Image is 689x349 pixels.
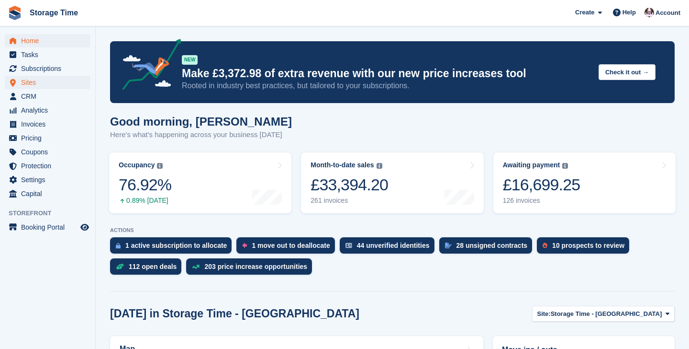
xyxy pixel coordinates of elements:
[503,161,560,169] div: Awaiting payment
[114,39,181,93] img: price-adjustments-announcement-icon-8257ccfd72463d97f412b2fc003d46551f7dbcb40ab6d574587a9cd5c0d94...
[125,242,227,249] div: 1 active subscription to allocate
[109,152,291,213] a: Occupancy 76.92% 0.89% [DATE]
[345,243,352,248] img: verify_identity-adf6edd0f0f0b5bbfe63781bf79b02c33cf7c696d77639b501bdc392416b5a36.svg
[21,48,78,61] span: Tasks
[5,48,90,61] a: menu
[21,62,78,75] span: Subscriptions
[552,242,624,249] div: 10 prospects to review
[493,152,676,213] a: Awaiting payment £16,699.25 126 invoices
[311,197,388,205] div: 261 invoices
[5,104,90,117] a: menu
[21,145,78,159] span: Coupons
[5,145,90,159] a: menu
[5,131,90,145] a: menu
[110,307,359,320] h2: [DATE] in Storage Time - [GEOGRAPHIC_DATA]
[456,242,528,249] div: 28 unsigned contracts
[5,187,90,200] a: menu
[551,309,662,319] span: Storage Time - [GEOGRAPHIC_DATA]
[622,8,636,17] span: Help
[21,159,78,173] span: Protection
[252,242,330,249] div: 1 move out to deallocate
[21,187,78,200] span: Capital
[599,64,656,80] button: Check it out →
[503,197,580,205] div: 126 invoices
[21,34,78,47] span: Home
[182,81,591,91] p: Rooted in industry best practices, but tailored to your subscriptions.
[5,76,90,89] a: menu
[8,6,22,20] img: stora-icon-8386f47178a22dfd0bd8f6a31ec36ba5ce8667c1dd55bd0f319d3a0aa187defe.svg
[21,117,78,131] span: Invoices
[119,161,155,169] div: Occupancy
[21,221,78,234] span: Booking Portal
[21,90,78,103] span: CRM
[236,237,339,258] a: 1 move out to deallocate
[182,67,591,81] p: Make £3,372.98 of extra revenue with our new price increases tool
[537,309,551,319] span: Site:
[5,62,90,75] a: menu
[503,175,580,195] div: £16,699.25
[537,237,634,258] a: 10 prospects to review
[26,5,82,21] a: Storage Time
[192,265,200,269] img: price_increase_opportunities-93ffe204e8149a01c8c9dc8f82e8f89637d9d84a8eef4429ea346261dce0b2c0.svg
[575,8,594,17] span: Create
[119,175,171,195] div: 76.92%
[377,163,382,169] img: icon-info-grey-7440780725fd019a000dd9b08b2336e03edf1995a4989e88bcd33f0948082b44.svg
[311,161,374,169] div: Month-to-date sales
[186,258,317,279] a: 203 price increase opportunities
[110,237,236,258] a: 1 active subscription to allocate
[5,117,90,131] a: menu
[157,163,163,169] img: icon-info-grey-7440780725fd019a000dd9b08b2336e03edf1995a4989e88bcd33f0948082b44.svg
[21,131,78,145] span: Pricing
[21,173,78,186] span: Settings
[5,159,90,173] a: menu
[532,306,675,322] button: Site: Storage Time - [GEOGRAPHIC_DATA]
[301,152,483,213] a: Month-to-date sales £33,394.20 261 invoices
[311,175,388,195] div: £33,394.20
[656,8,680,18] span: Account
[110,115,292,128] h1: Good morning, [PERSON_NAME]
[645,8,654,17] img: Saeed
[79,221,90,233] a: Preview store
[5,173,90,186] a: menu
[119,197,171,205] div: 0.89% [DATE]
[110,258,186,279] a: 112 open deals
[5,34,90,47] a: menu
[204,263,307,270] div: 203 price increase opportunities
[110,227,675,233] p: ACTIONS
[340,237,439,258] a: 44 unverified identities
[357,242,430,249] div: 44 unverified identities
[182,55,198,65] div: NEW
[116,243,121,249] img: active_subscription_to_allocate_icon-d502201f5373d7db506a760aba3b589e785aa758c864c3986d89f69b8ff3...
[543,243,547,248] img: prospect-51fa495bee0391a8d652442698ab0144808aea92771e9ea1ae160a38d050c398.svg
[5,221,90,234] a: menu
[439,237,537,258] a: 28 unsigned contracts
[21,104,78,117] span: Analytics
[242,243,247,248] img: move_outs_to_deallocate_icon-f764333ba52eb49d3ac5e1228854f67142a1ed5810a6f6cc68b1a99e826820c5.svg
[9,209,95,218] span: Storefront
[110,129,292,140] p: Here's what's happening across your business [DATE]
[445,243,452,248] img: contract_signature_icon-13c848040528278c33f63329250d36e43548de30e8caae1d1a13099fd9432cc5.svg
[562,163,568,169] img: icon-info-grey-7440780725fd019a000dd9b08b2336e03edf1995a4989e88bcd33f0948082b44.svg
[116,263,124,270] img: deal-1b604bf984904fb50ccaf53a9ad4b4a5d6e5aea283cecdc64d6e3604feb123c2.svg
[129,263,177,270] div: 112 open deals
[21,76,78,89] span: Sites
[5,90,90,103] a: menu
